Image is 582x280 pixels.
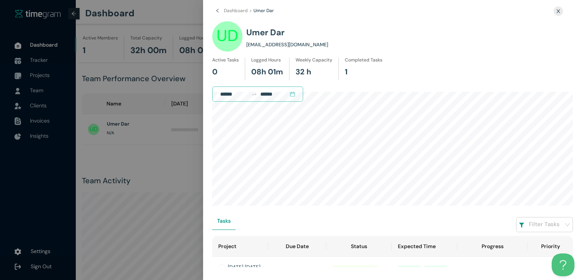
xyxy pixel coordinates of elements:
[345,66,347,78] h1: 1
[246,24,285,41] h1: Umer Dar
[332,266,378,277] span: completed
[528,236,573,257] th: Priority
[219,264,225,270] button: Collapse row
[212,236,268,257] th: Project
[228,263,262,280] div: [DATE] [DATE] Tasks
[217,217,231,225] div: Tasks
[212,57,239,64] h1: Active Tasks
[215,8,224,14] span: left
[552,253,574,276] iframe: Toggle Customer Support
[326,236,391,257] th: Status
[296,57,332,64] h1: Weekly Capacity
[251,91,257,97] span: swap-right
[565,222,570,228] span: down
[224,8,248,14] span: Dashboard
[345,57,382,64] h1: Completed Tasks
[529,220,560,229] h1: Filter Tasks
[246,41,328,49] h1: [EMAIL_ADDRESS][DOMAIN_NAME]
[268,236,326,257] th: Due Date
[249,8,252,14] span: >
[556,9,561,14] span: close
[212,21,242,52] img: UserIcon
[519,223,524,228] img: filterIcon
[296,66,311,78] h1: 32 h
[251,91,257,97] span: to
[551,6,565,16] button: Close
[457,236,528,257] th: Progress
[253,8,274,14] span: Umer Dar
[251,57,281,64] h1: Logged Hours
[392,236,458,257] th: Expected Time
[212,66,217,78] h1: 0
[251,66,283,78] h1: 08h 01m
